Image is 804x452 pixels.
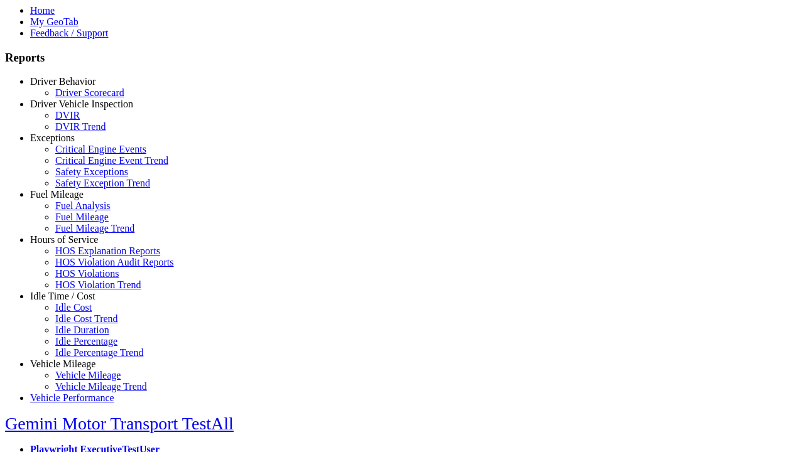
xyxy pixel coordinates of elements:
a: My GeoTab [30,16,79,27]
a: Driver Vehicle Inspection [30,99,133,109]
a: Hours of Service [30,234,98,245]
a: Vehicle Mileage Trend [55,381,147,392]
a: Fuel Analysis [55,200,111,211]
a: DVIR Trend [55,121,106,132]
a: Home [30,5,55,16]
a: HOS Explanation Reports [55,245,160,256]
a: HOS Violation Trend [55,279,141,290]
a: Idle Percentage Trend [55,347,143,358]
a: HOS Violation Audit Reports [55,257,174,267]
a: Exceptions [30,132,75,143]
h3: Reports [5,51,799,65]
a: Critical Engine Event Trend [55,155,168,166]
a: Fuel Mileage [55,212,109,222]
a: HOS Violations [55,268,119,279]
a: Idle Percentage [55,336,117,347]
a: Idle Cost [55,302,92,313]
a: Feedback / Support [30,28,108,38]
a: Idle Cost Trend [55,313,118,324]
a: Vehicle Mileage [55,370,121,380]
a: DVIR [55,110,80,121]
a: Critical Engine Events [55,144,146,154]
a: Driver Scorecard [55,87,124,98]
a: Driver Behavior [30,76,95,87]
a: Safety Exception Trend [55,178,150,188]
a: Safety Exceptions [55,166,128,177]
a: Gemini Motor Transport TestAll [5,414,234,433]
a: Vehicle Performance [30,392,114,403]
a: Vehicle Mileage [30,358,95,369]
a: Fuel Mileage [30,189,84,200]
a: Idle Duration [55,325,109,335]
a: Fuel Mileage Trend [55,223,134,234]
a: Idle Time / Cost [30,291,95,301]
